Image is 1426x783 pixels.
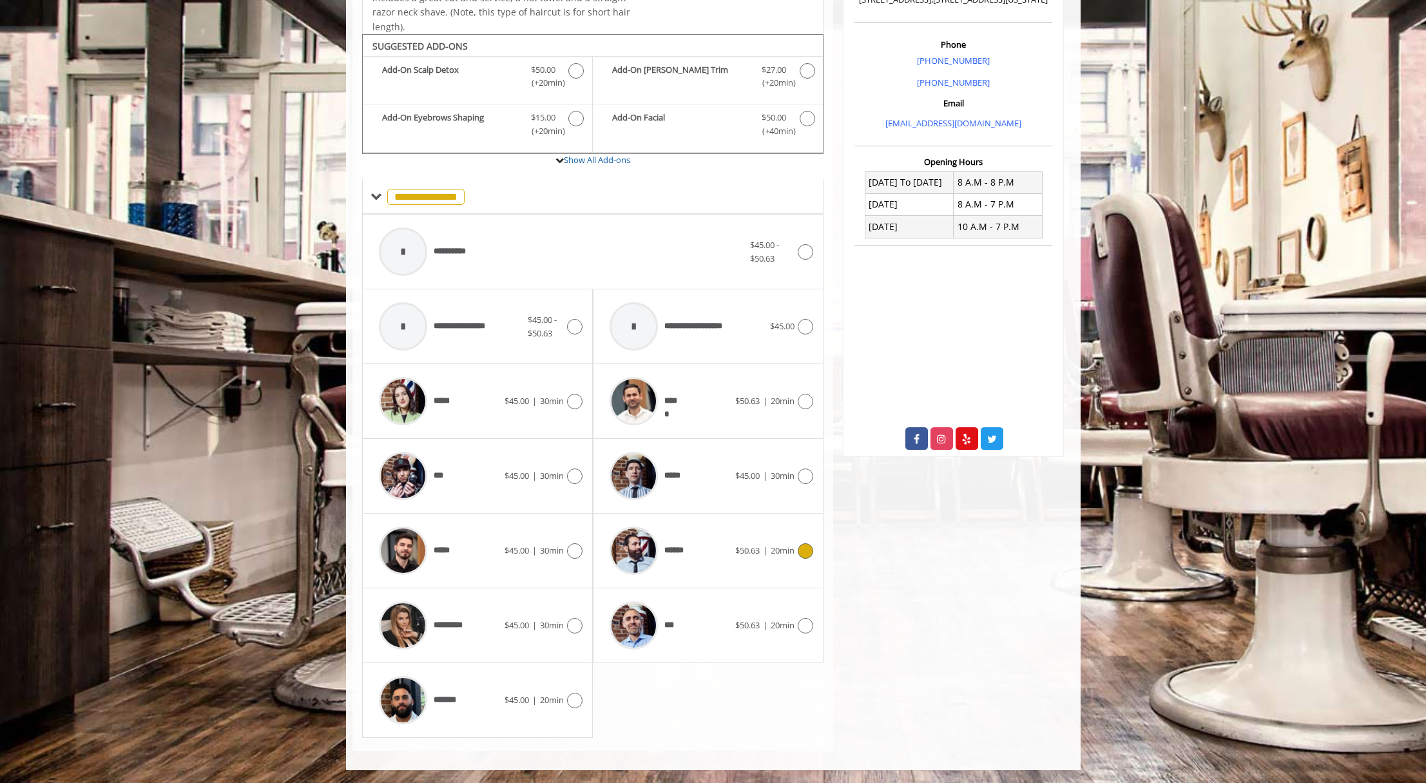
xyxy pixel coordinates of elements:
[532,619,537,631] span: |
[865,193,954,215] td: [DATE]
[954,171,1043,193] td: 8 A.M - 8 P.M
[917,77,990,88] a: [PHONE_NUMBER]
[771,545,795,556] span: 20min
[505,694,529,706] span: $45.00
[524,124,562,138] span: (+20min )
[735,619,760,631] span: $50.63
[372,40,468,52] b: SUGGESTED ADD-ONS
[763,545,767,556] span: |
[917,55,990,66] a: [PHONE_NUMBER]
[531,63,555,77] span: $50.00
[532,694,537,706] span: |
[763,470,767,481] span: |
[755,124,793,138] span: (+40min )
[762,111,786,124] span: $50.00
[954,193,1043,215] td: 8 A.M - 7 P.M
[540,545,564,556] span: 30min
[771,395,795,407] span: 20min
[540,619,564,631] span: 30min
[599,111,816,141] label: Add-On Facial
[540,470,564,481] span: 30min
[771,619,795,631] span: 20min
[531,111,555,124] span: $15.00
[382,63,518,90] b: Add-On Scalp Detox
[369,111,586,141] label: Add-On Eyebrows Shaping
[865,171,954,193] td: [DATE] To [DATE]
[528,314,557,339] span: $45.00 - $50.63
[532,545,537,556] span: |
[865,216,954,238] td: [DATE]
[505,395,529,407] span: $45.00
[735,545,760,556] span: $50.63
[540,694,564,706] span: 20min
[505,470,529,481] span: $45.00
[858,40,1049,49] h3: Phone
[954,216,1043,238] td: 10 A.M - 7 P.M
[505,545,529,556] span: $45.00
[735,470,760,481] span: $45.00
[369,63,586,93] label: Add-On Scalp Detox
[362,34,824,154] div: The Made Man Haircut Add-onS
[755,76,793,90] span: (+20min )
[612,63,749,90] b: Add-On [PERSON_NAME] Trim
[763,619,767,631] span: |
[885,117,1021,129] a: [EMAIL_ADDRESS][DOMAIN_NAME]
[532,395,537,407] span: |
[505,619,529,631] span: $45.00
[532,470,537,481] span: |
[524,76,562,90] span: (+20min )
[382,111,518,138] b: Add-On Eyebrows Shaping
[763,395,767,407] span: |
[540,395,564,407] span: 30min
[750,239,779,264] span: $45.00 - $50.63
[858,99,1049,108] h3: Email
[564,154,630,166] a: Show All Add-ons
[735,395,760,407] span: $50.63
[770,320,795,332] span: $45.00
[771,470,795,481] span: 30min
[762,63,786,77] span: $27.00
[612,111,749,138] b: Add-On Facial
[854,157,1052,166] h3: Opening Hours
[599,63,816,93] label: Add-On Beard Trim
